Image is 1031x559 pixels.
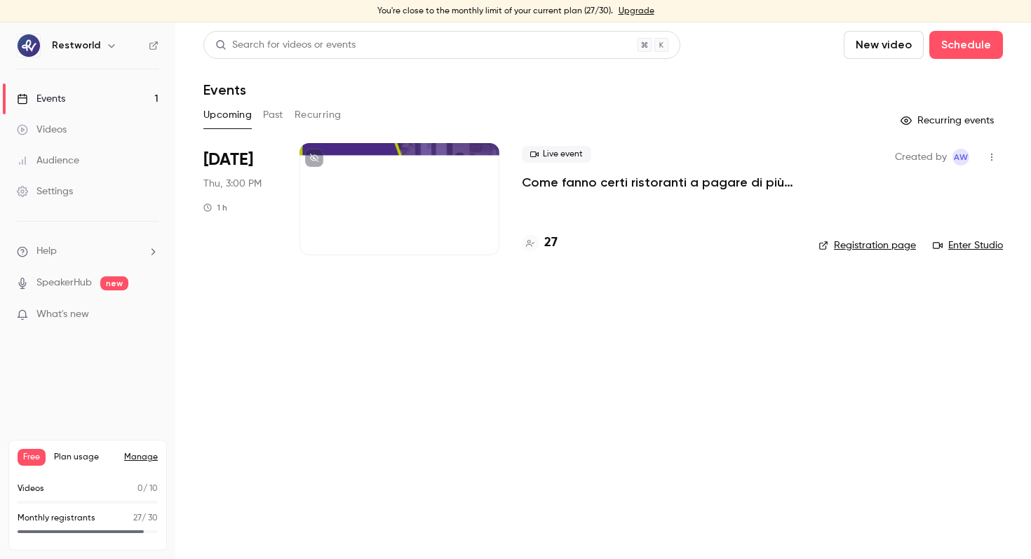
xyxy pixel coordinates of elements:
[619,6,654,17] a: Upgrade
[36,276,92,290] a: SpeakerHub
[263,104,283,126] button: Past
[844,31,924,59] button: New video
[124,452,158,463] a: Manage
[215,38,356,53] div: Search for videos or events
[544,234,558,252] h4: 27
[18,483,44,495] p: Videos
[137,485,143,493] span: 0
[952,149,969,166] span: Assistenza Workers
[954,149,968,166] span: AW
[52,39,100,53] h6: Restworld
[203,81,246,98] h1: Events
[933,238,1003,252] a: Enter Studio
[100,276,128,290] span: new
[522,146,591,163] span: Live event
[133,514,142,523] span: 27
[203,202,227,213] div: 1 h
[36,307,89,322] span: What's new
[295,104,342,126] button: Recurring
[203,104,252,126] button: Upcoming
[203,149,253,171] span: [DATE]
[203,177,262,191] span: Thu, 3:00 PM
[17,92,65,106] div: Events
[36,244,57,259] span: Help
[17,244,159,259] li: help-dropdown-opener
[929,31,1003,59] button: Schedule
[142,309,159,321] iframe: Noticeable Trigger
[522,234,558,252] a: 27
[894,109,1003,132] button: Recurring events
[17,123,67,137] div: Videos
[18,512,95,525] p: Monthly registrants
[17,184,73,198] div: Settings
[522,174,796,191] a: Come fanno certi ristoranti a pagare di più, far lavorare meno… e guadagnare meglio?
[18,34,40,57] img: Restworld
[818,238,916,252] a: Registration page
[203,143,277,255] div: Sep 25 Thu, 3:00 PM (Europe/Rome)
[137,483,158,495] p: / 10
[133,512,158,525] p: / 30
[18,449,46,466] span: Free
[17,154,79,168] div: Audience
[54,452,116,463] span: Plan usage
[895,149,947,166] span: Created by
